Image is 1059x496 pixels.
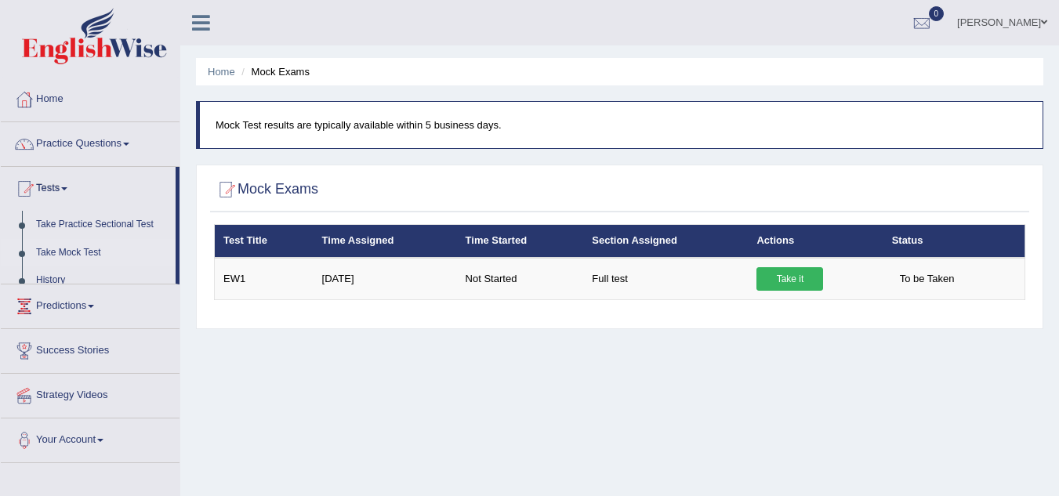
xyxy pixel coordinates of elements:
[457,225,584,258] th: Time Started
[583,258,748,300] td: Full test
[238,64,310,79] li: Mock Exams
[1,418,180,458] a: Your Account
[29,211,176,239] a: Take Practice Sectional Test
[892,267,963,291] span: To be Taken
[216,118,1027,132] p: Mock Test results are typically available within 5 business days.
[929,6,945,21] span: 0
[215,258,314,300] td: EW1
[1,78,180,117] a: Home
[883,225,1025,258] th: Status
[208,66,235,78] a: Home
[314,258,457,300] td: [DATE]
[756,267,823,291] a: Take it
[1,284,180,324] a: Predictions
[457,258,584,300] td: Not Started
[748,225,883,258] th: Actions
[215,225,314,258] th: Test Title
[583,225,748,258] th: Section Assigned
[1,122,180,161] a: Practice Questions
[1,329,180,368] a: Success Stories
[29,239,176,267] a: Take Mock Test
[1,374,180,413] a: Strategy Videos
[1,167,176,206] a: Tests
[29,266,176,295] a: History
[314,225,457,258] th: Time Assigned
[214,178,318,201] h2: Mock Exams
